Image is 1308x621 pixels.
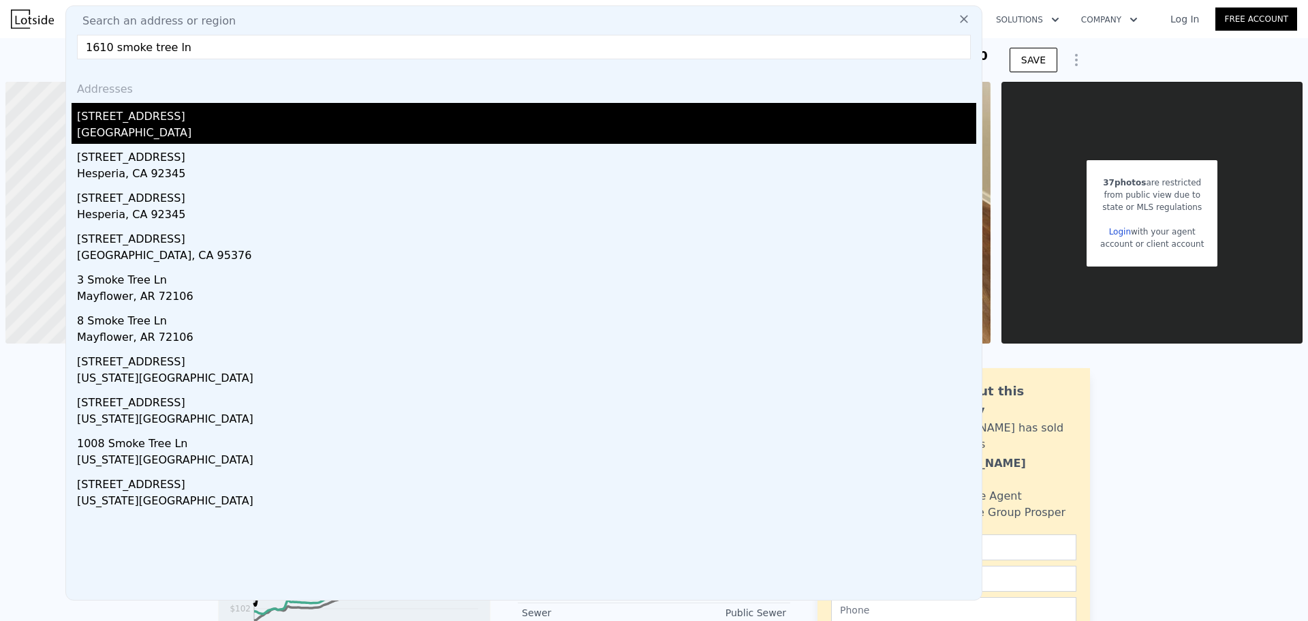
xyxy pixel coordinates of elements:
[77,207,976,226] div: Hesperia, CA 92345
[151,80,230,89] div: Keywords by Traffic
[77,125,976,144] div: [GEOGRAPHIC_DATA]
[924,455,1076,488] div: [PERSON_NAME] Narayan
[1100,201,1204,213] div: state or MLS regulations
[77,471,976,493] div: [STREET_ADDRESS]
[37,79,48,90] img: tab_domain_overview_orange.svg
[77,329,976,348] div: Mayflower, AR 72106
[77,389,976,411] div: [STREET_ADDRESS]
[77,493,976,512] div: [US_STATE][GEOGRAPHIC_DATA]
[522,606,654,620] div: Sewer
[77,247,976,267] div: [GEOGRAPHIC_DATA], CA 95376
[1100,189,1204,201] div: from public view due to
[985,7,1070,32] button: Solutions
[136,79,146,90] img: tab_keywords_by_traffic_grey.svg
[1070,7,1149,32] button: Company
[1131,227,1196,237] span: with your agent
[1109,227,1131,237] a: Login
[1010,48,1057,72] button: SAVE
[77,103,976,125] div: [STREET_ADDRESS]
[77,307,976,329] div: 8 Smoke Tree Ln
[77,430,976,452] div: 1008 Smoke Tree Ln
[77,288,976,307] div: Mayflower, AR 72106
[77,411,976,430] div: [US_STATE][GEOGRAPHIC_DATA]
[72,13,236,29] span: Search an address or region
[11,10,54,29] img: Lotside
[1154,12,1215,26] a: Log In
[77,166,976,185] div: Hesperia, CA 92345
[77,144,976,166] div: [STREET_ADDRESS]
[72,70,976,103] div: Addresses
[52,80,122,89] div: Domain Overview
[924,382,1076,420] div: Ask about this property
[22,22,33,33] img: logo_orange.svg
[35,35,150,46] div: Domain: [DOMAIN_NAME]
[924,504,1065,521] div: Realty One Group Prosper
[654,606,786,620] div: Public Sewer
[77,452,976,471] div: [US_STATE][GEOGRAPHIC_DATA]
[77,35,971,59] input: Enter an address, city, region, neighborhood or zip code
[1100,238,1204,250] div: account or client account
[77,185,976,207] div: [STREET_ADDRESS]
[77,370,976,389] div: [US_STATE][GEOGRAPHIC_DATA]
[1215,7,1297,31] a: Free Account
[1063,46,1090,74] button: Show Options
[230,604,251,614] tspan: $102
[77,226,976,247] div: [STREET_ADDRESS]
[77,267,976,288] div: 3 Smoke Tree Ln
[1103,178,1146,187] span: 37 photos
[22,35,33,46] img: website_grey.svg
[1100,177,1204,189] div: are restricted
[77,348,976,370] div: [STREET_ADDRESS]
[38,22,67,33] div: v 4.0.25
[924,420,1076,453] div: [PERSON_NAME] has sold 129 homes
